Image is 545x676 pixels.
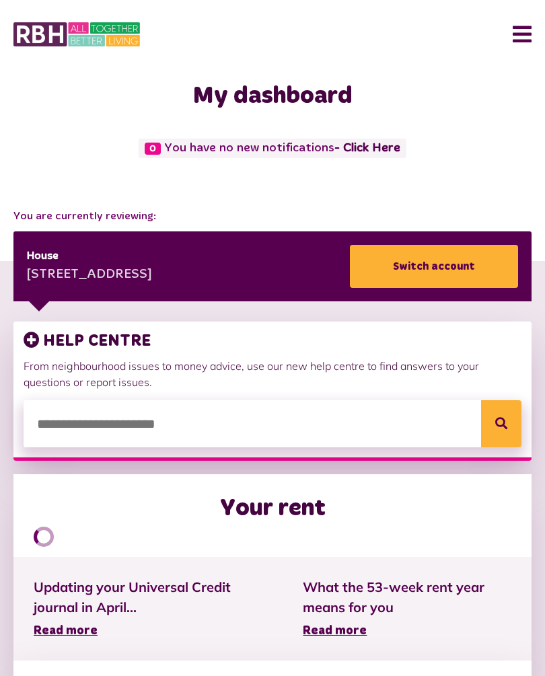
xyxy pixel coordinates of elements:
span: You have no new notifications [139,139,406,158]
span: What the 53-week rent year means for you [303,577,511,617]
p: From neighbourhood issues to money advice, use our new help centre to find answers to your questi... [24,358,521,390]
span: Read more [34,625,98,637]
span: You are currently reviewing: [13,209,532,225]
div: House [27,248,152,264]
a: Updating your Universal Credit journal in April... Read more [34,577,262,640]
span: 0 [145,143,161,155]
img: MyRBH [13,20,140,48]
div: [STREET_ADDRESS] [27,265,152,285]
h2: Your rent [220,494,326,523]
a: What the 53-week rent year means for you Read more [303,577,511,640]
span: Updating your Universal Credit journal in April... [34,577,262,617]
h3: HELP CENTRE [24,332,521,351]
h1: My dashboard [13,82,532,111]
a: Switch account [350,245,518,288]
a: - Click Here [334,142,400,154]
span: Read more [303,625,367,637]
